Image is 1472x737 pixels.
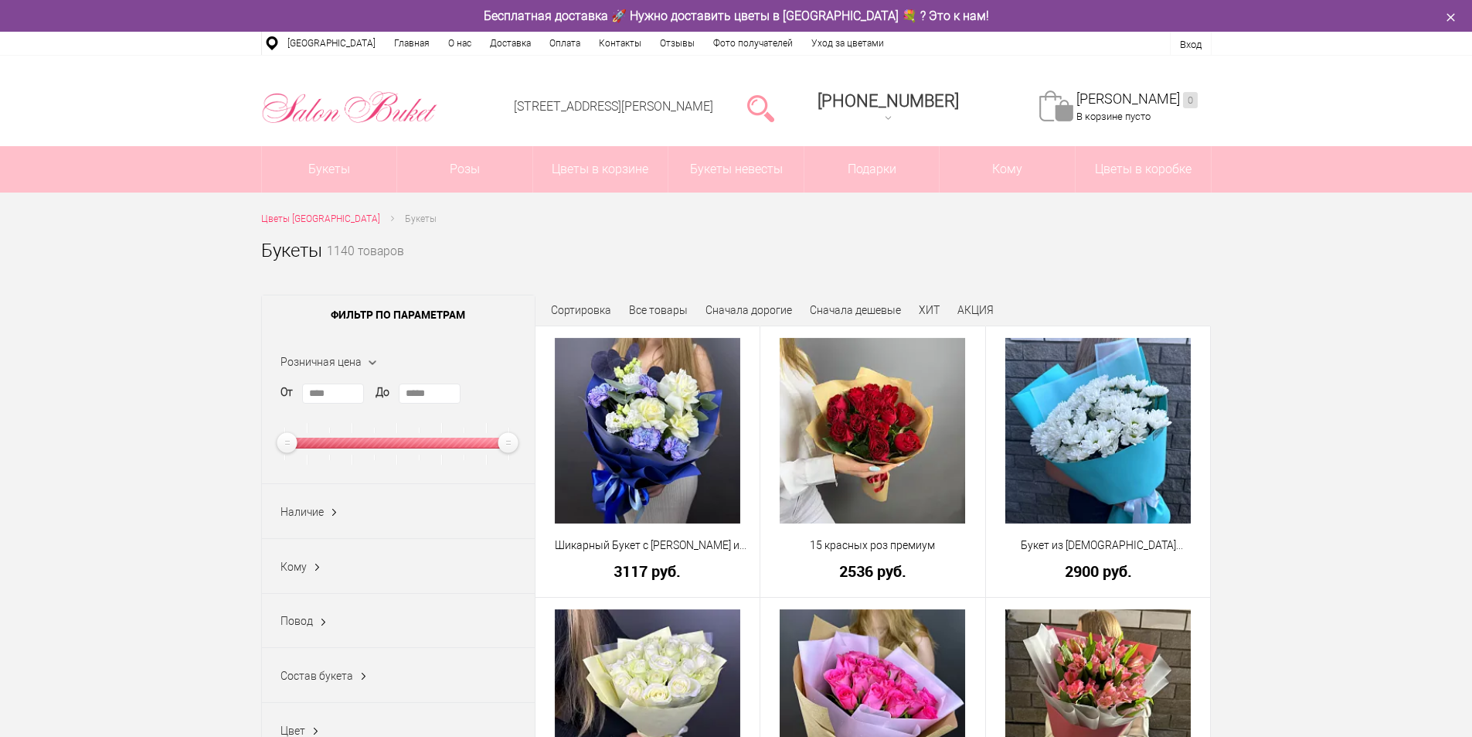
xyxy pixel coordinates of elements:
img: 15 красных роз премиум [780,338,965,524]
label: До [376,384,389,401]
span: Кому [940,146,1075,193]
a: Отзывы [651,32,704,55]
span: Сортировка [551,304,611,316]
a: ХИТ [919,304,940,316]
a: Уход за цветами [802,32,893,55]
a: Доставка [481,32,540,55]
a: [PERSON_NAME] [1076,90,1198,108]
a: Контакты [590,32,651,55]
a: Сначала дешевые [810,304,901,316]
a: 2536 руб. [770,563,975,579]
a: Все товары [629,304,688,316]
img: Шикарный Букет с Розами и Синими Диантусами [555,338,740,524]
img: Цветы Нижний Новгород [261,87,438,128]
a: [STREET_ADDRESS][PERSON_NAME] [514,99,713,114]
a: Главная [385,32,439,55]
span: Розничная цена [280,356,362,368]
img: Букет из хризантем кустовых [1005,338,1191,524]
a: АКЦИЯ [957,304,994,316]
div: Бесплатная доставка 🚀 Нужно доставить цветы в [GEOGRAPHIC_DATA] 💐 ? Это к нам! [250,8,1223,24]
span: [PHONE_NUMBER] [818,91,959,111]
a: О нас [439,32,481,55]
a: Оплата [540,32,590,55]
span: В корзине пусто [1076,111,1151,122]
a: Вход [1180,39,1202,50]
a: Подарки [804,146,940,193]
a: Букеты невесты [668,146,804,193]
a: 15 красных роз премиум [770,537,975,554]
span: Букеты [405,213,437,224]
span: Цветы [GEOGRAPHIC_DATA] [261,213,380,224]
a: Букеты [262,146,397,193]
a: [GEOGRAPHIC_DATA] [278,32,385,55]
span: Фильтр по параметрам [262,295,535,334]
a: Букет из [DEMOGRAPHIC_DATA] кустовых [996,537,1201,554]
a: 3117 руб. [546,563,750,579]
span: Кому [280,561,307,573]
a: Цветы [GEOGRAPHIC_DATA] [261,211,380,227]
span: Повод [280,615,313,627]
h1: Букеты [261,237,322,264]
span: Наличие [280,506,324,518]
a: 2900 руб. [996,563,1201,579]
a: Розы [397,146,532,193]
ins: 0 [1183,92,1198,108]
span: Состав букета [280,670,353,682]
a: Цветы в коробке [1076,146,1211,193]
span: Цвет [280,725,305,737]
a: Цветы в корзине [533,146,668,193]
a: Сначала дорогие [705,304,792,316]
a: [PHONE_NUMBER] [808,86,968,130]
small: 1140 товаров [327,246,404,283]
label: От [280,384,293,401]
a: Фото получателей [704,32,802,55]
a: Шикарный Букет с [PERSON_NAME] и [PERSON_NAME] [546,537,750,554]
